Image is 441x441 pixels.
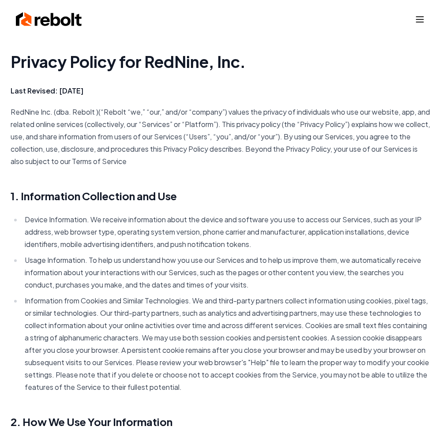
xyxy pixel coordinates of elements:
h2: 1. Information Collection and Use [11,189,430,203]
img: Rebolt Logo [16,11,82,28]
li: Information from Cookies and Similar Technologies. We and third-party partners collect informatio... [22,295,430,393]
strong: Last Revised: [DATE] [11,86,83,95]
p: RedNine Inc. (dba. Rebolt )(“Rebolt “we,” “our,” and/or “company”) values the privacy of individu... [11,106,430,168]
li: Usage Information. To help us understand how you use our Services and to help us improve them, we... [22,254,430,291]
li: Device Information. We receive information about the device and software you use to access our Se... [22,213,430,250]
h2: 2. How We Use Your Information [11,415,430,429]
button: Toggle mobile menu [415,14,425,25]
h1: Privacy Policy for RedNine, Inc. [11,53,430,71]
